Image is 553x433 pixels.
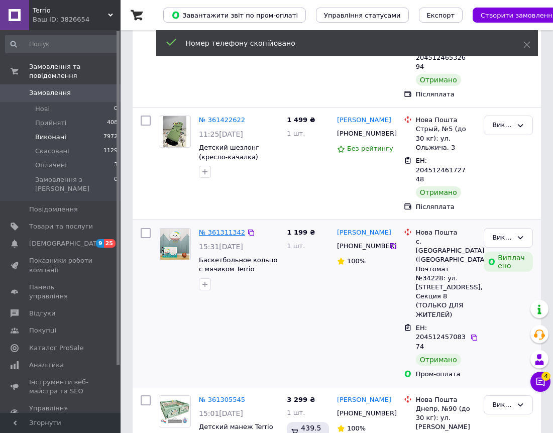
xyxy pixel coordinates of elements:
div: Нова Пошта [416,395,476,404]
span: 1129 [103,147,118,156]
span: Товари та послуги [29,222,93,231]
a: Фото товару [159,395,191,427]
a: [PERSON_NAME] [337,395,391,405]
img: Фото товару [163,116,187,147]
span: Замовлення [29,88,71,97]
div: Ваш ID: 3826654 [33,15,121,24]
span: Завантажити звіт по пром-оплаті [171,11,298,20]
a: № 361311342 [199,229,245,236]
a: [PERSON_NAME] [337,228,391,238]
button: Завантажити звіт по пром-оплаті [163,8,306,23]
span: Експорт [427,12,455,19]
span: Аналітика [29,361,64,370]
span: 3 299 ₴ [287,396,315,403]
span: 100% [347,257,366,265]
div: Стрый, №5 (до 30 кг): ул. Ольжича, 3 [416,125,476,152]
button: Управління статусами [316,8,409,23]
span: 15:01[DATE] [199,409,243,417]
div: Післяплата [416,90,476,99]
span: 1 шт. [287,130,305,137]
span: Управління сайтом [29,404,93,422]
span: Нові [35,104,50,114]
span: 4 [541,372,550,381]
div: Післяплата [416,202,476,211]
span: 3 [114,161,118,170]
span: 1 199 ₴ [287,229,315,236]
span: 0 [114,175,118,193]
div: [PHONE_NUMBER] [335,240,389,253]
a: [PERSON_NAME] [337,116,391,125]
a: № 361422622 [199,116,245,124]
div: Номер телефону скопійовано [186,38,498,48]
div: [PHONE_NUMBER] [335,127,389,140]
span: Замовлення з [PERSON_NAME] [35,175,114,193]
span: 1 шт. [287,409,305,416]
span: ЕН: 20451245708374 [416,324,466,350]
span: Замовлення та повідомлення [29,62,121,80]
div: Нова Пошта [416,116,476,125]
div: Пром-оплата [416,370,476,379]
span: Без рейтингу [347,145,393,152]
span: 408 [107,119,118,128]
img: Фото товару [160,229,189,260]
span: 7972 [103,133,118,142]
span: [DEMOGRAPHIC_DATA] [29,239,103,248]
div: Нова Пошта [416,228,476,237]
span: 25 [104,239,116,248]
span: Інструменти веб-майстра та SEO [29,378,93,396]
div: Отримано [416,74,461,86]
span: Прийняті [35,119,66,128]
span: ЕН: 20451246172748 [416,157,466,183]
button: Експорт [419,8,463,23]
div: Отримано [416,186,461,198]
span: Повідомлення [29,205,78,214]
div: Виконано [492,233,512,243]
span: 11:25[DATE] [199,130,243,138]
span: 100% [347,424,366,432]
span: Показники роботи компанії [29,256,93,274]
span: Панель управління [29,283,93,301]
div: Виплачено [484,252,533,272]
span: 1 499 ₴ [287,116,315,124]
span: Каталог ProSale [29,344,83,353]
span: Скасовані [35,147,69,156]
a: Фото товару [159,228,191,260]
span: Відгуки [29,309,55,318]
span: Terrio [33,6,108,15]
a: Баскетбольное кольцо с мячиком Terrio "Cloudy" [199,256,278,282]
a: Фото товару [159,116,191,148]
div: с. [GEOGRAPHIC_DATA] ([GEOGRAPHIC_DATA].), Почтомат №34228: ул. [STREET_ADDRESS], Секция 8 (ТОЛЬК... [416,237,476,319]
a: № 361305545 [199,396,245,403]
span: Виконані [35,133,66,142]
input: Пошук [5,35,119,53]
div: Виконано [492,120,512,131]
span: Оплачені [35,161,67,170]
span: 0 [114,104,118,114]
button: Чат з покупцем4 [530,372,550,392]
div: Отримано [416,354,461,366]
div: [PHONE_NUMBER] [335,407,389,420]
span: 1 шт. [287,242,305,250]
span: Управління статусами [324,12,401,19]
div: Виконано [492,400,512,410]
a: Детский шезлонг (кресло-качалка) салатовый + дуга с игрушками в подарок [199,144,275,179]
span: 9 [96,239,104,248]
img: Фото товару [159,399,190,424]
span: Покупці [29,326,56,335]
span: 15:31[DATE] [199,243,243,251]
